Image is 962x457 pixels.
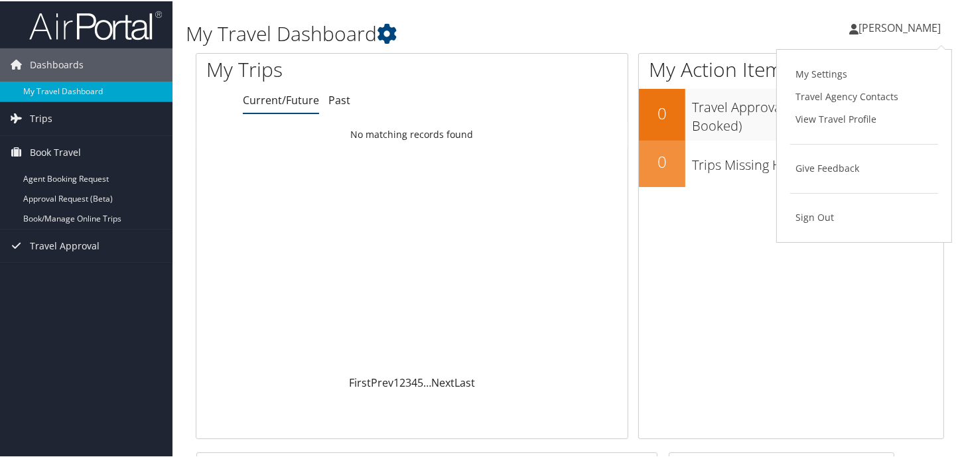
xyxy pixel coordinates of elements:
[186,19,698,46] h1: My Travel Dashboard
[405,374,411,389] a: 3
[639,54,943,82] h1: My Action Items
[639,139,943,186] a: 0Trips Missing Hotels
[349,374,371,389] a: First
[790,62,938,84] a: My Settings
[29,9,162,40] img: airportal-logo.png
[790,156,938,178] a: Give Feedback
[399,374,405,389] a: 2
[692,148,943,173] h3: Trips Missing Hotels
[30,101,52,134] span: Trips
[849,7,954,46] a: [PERSON_NAME]
[639,101,685,123] h2: 0
[371,374,393,389] a: Prev
[692,90,943,134] h3: Travel Approvals Pending (Advisor Booked)
[790,84,938,107] a: Travel Agency Contacts
[417,374,423,389] a: 5
[30,228,100,261] span: Travel Approval
[30,135,81,168] span: Book Travel
[790,107,938,129] a: View Travel Profile
[30,47,84,80] span: Dashboards
[196,121,628,145] td: No matching records found
[639,149,685,172] h2: 0
[206,54,438,82] h1: My Trips
[411,374,417,389] a: 4
[423,374,431,389] span: …
[639,88,943,139] a: 0Travel Approvals Pending (Advisor Booked)
[393,374,399,389] a: 1
[454,374,475,389] a: Last
[790,205,938,228] a: Sign Out
[328,92,350,106] a: Past
[859,19,941,34] span: [PERSON_NAME]
[431,374,454,389] a: Next
[243,92,319,106] a: Current/Future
